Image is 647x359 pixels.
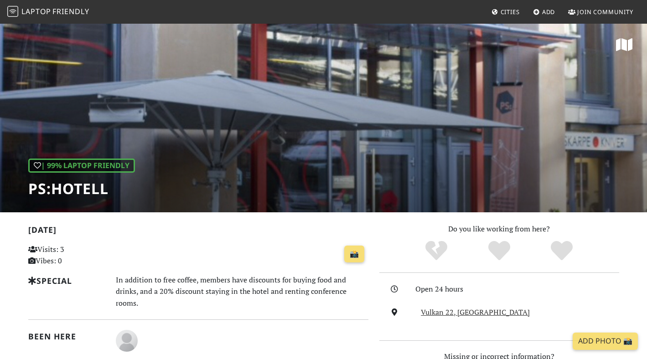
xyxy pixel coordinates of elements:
[573,333,638,350] a: Add Photo 📸
[28,180,135,197] h1: PS:hotell
[116,335,138,345] span: Arild Abrahamsen
[28,225,368,238] h2: [DATE]
[28,276,105,286] h2: Special
[7,6,18,17] img: LaptopFriendly
[116,330,138,352] img: blank-535327c66bd565773addf3077783bbfce4b00ec00e9fd257753287c682c7fa38.png
[52,6,89,16] span: Friendly
[415,283,624,295] div: Open 24 hours
[344,246,364,263] a: 📸
[501,8,520,16] span: Cities
[577,8,633,16] span: Join Community
[405,240,468,262] div: No
[379,223,619,235] p: Do you like working from here?
[530,240,593,262] div: Definitely!
[28,244,135,267] p: Visits: 3 Vibes: 0
[529,4,559,20] a: Add
[21,6,51,16] span: Laptop
[488,4,523,20] a: Cities
[421,307,530,317] a: Vulkan 22, [GEOGRAPHIC_DATA]
[564,4,637,20] a: Join Community
[28,332,105,341] h2: Been here
[28,159,135,173] div: | 99% Laptop Friendly
[7,4,89,20] a: LaptopFriendly LaptopFriendly
[468,240,531,262] div: Yes
[542,8,555,16] span: Add
[110,274,374,309] div: In addition to free coffee, members have discounts for buying food and drinks, and a 20% discount...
